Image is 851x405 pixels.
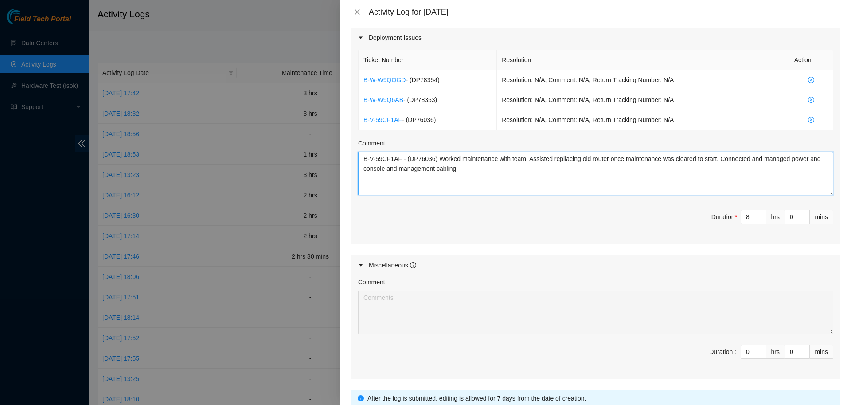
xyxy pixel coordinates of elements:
div: Duration : [709,347,736,357]
div: Miscellaneous info-circle [351,255,840,275]
span: - ( DP78354 ) [406,76,439,83]
td: Resolution: N/A, Comment: N/A, Return Tracking Number: N/A [497,90,789,110]
textarea: Comment [358,152,833,195]
span: close [354,8,361,16]
th: Resolution [497,50,789,70]
div: Deployment Issues [351,28,840,48]
div: Activity Log for [DATE] [369,7,840,17]
div: hrs [766,345,785,359]
div: Miscellaneous [369,260,416,270]
label: Comment [358,138,385,148]
div: hrs [766,210,785,224]
div: mins [810,210,833,224]
span: info-circle [410,262,416,268]
button: Close [351,8,363,16]
span: close-circle [794,97,828,103]
span: info-circle [358,395,364,401]
span: caret-right [358,35,363,40]
span: close-circle [794,117,828,123]
a: B-V-59CF1AF [363,116,402,123]
div: mins [810,345,833,359]
td: Resolution: N/A, Comment: N/A, Return Tracking Number: N/A [497,70,789,90]
span: caret-right [358,263,363,268]
th: Ticket Number [359,50,497,70]
div: After the log is submitted, editing is allowed for 7 days from the date of creation. [367,393,834,403]
td: Resolution: N/A, Comment: N/A, Return Tracking Number: N/A [497,110,789,130]
span: - ( DP78353 ) [403,96,437,103]
span: close-circle [794,77,828,83]
div: Duration [711,212,737,222]
a: B-W-W9Q6AB [363,96,403,103]
th: Action [789,50,833,70]
textarea: Comment [358,291,833,334]
a: B-W-W9QQGD [363,76,406,83]
label: Comment [358,277,385,287]
span: - ( DP76036 ) [402,116,436,123]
